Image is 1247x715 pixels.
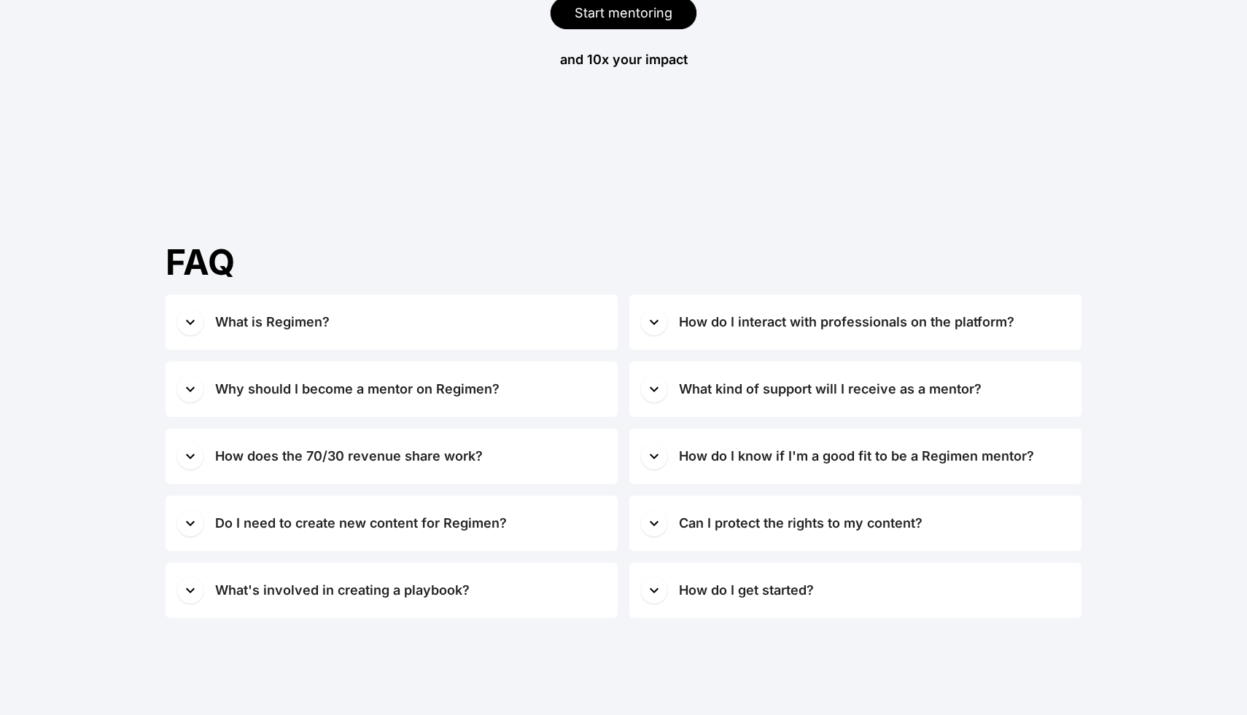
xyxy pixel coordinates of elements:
[629,294,1081,350] button: How do I interact with professionals on the platform?
[215,446,483,466] div: How does the 70/30 revenue share work?
[166,563,618,618] button: What's involved in creating a playbook?
[679,379,982,399] div: What kind of support will I receive as a mentor?
[166,496,618,551] button: Do I need to create new content for Regimen?
[215,312,330,332] div: What is Regimen?
[215,580,470,601] div: What's involved in creating a playbook?
[166,245,1081,280] div: FAQ
[679,513,922,534] div: Can I protect the rights to my content?
[215,379,500,399] div: Why should I become a mentor on Regimen?
[560,50,688,70] div: and 10x your impact
[679,446,1034,466] div: How do I know if I'm a good fit to be a Regimen mentor?
[575,5,672,20] span: Start mentoring
[215,513,507,534] div: Do I need to create new content for Regimen?
[166,429,618,484] button: How does the 70/30 revenue share work?
[629,362,1081,417] button: What kind of support will I receive as a mentor?
[166,294,618,350] button: What is Regimen?
[679,312,1014,332] div: How do I interact with professionals on the platform?
[166,362,618,417] button: Why should I become a mentor on Regimen?
[629,496,1081,551] button: Can I protect the rights to my content?
[679,580,814,601] div: How do I get started?
[629,563,1081,618] button: How do I get started?
[629,429,1081,484] button: How do I know if I'm a good fit to be a Regimen mentor?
